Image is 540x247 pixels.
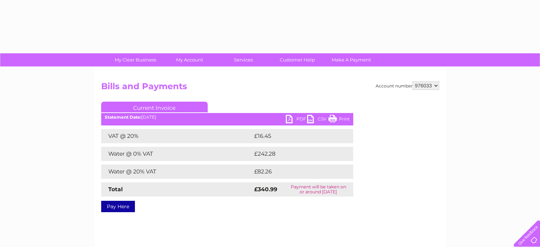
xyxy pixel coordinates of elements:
a: Services [214,53,273,66]
b: Statement Date: [105,114,141,120]
strong: £340.99 [254,186,277,193]
td: £16.45 [252,129,338,143]
div: Account number [376,81,439,90]
td: Payment will be taken on or around [DATE] [284,182,353,197]
td: £82.26 [252,165,339,179]
a: My Account [160,53,219,66]
a: My Clear Business [106,53,165,66]
strong: Total [108,186,123,193]
td: VAT @ 20% [101,129,252,143]
td: £242.28 [252,147,341,161]
a: Current Invoice [101,102,208,112]
a: PDF [286,115,307,125]
a: Pay Here [101,201,135,212]
a: Make A Payment [322,53,381,66]
td: Water @ 0% VAT [101,147,252,161]
a: CSV [307,115,328,125]
td: Water @ 20% VAT [101,165,252,179]
h2: Bills and Payments [101,81,439,95]
div: [DATE] [101,115,353,120]
a: Customer Help [268,53,327,66]
a: Print [328,115,350,125]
